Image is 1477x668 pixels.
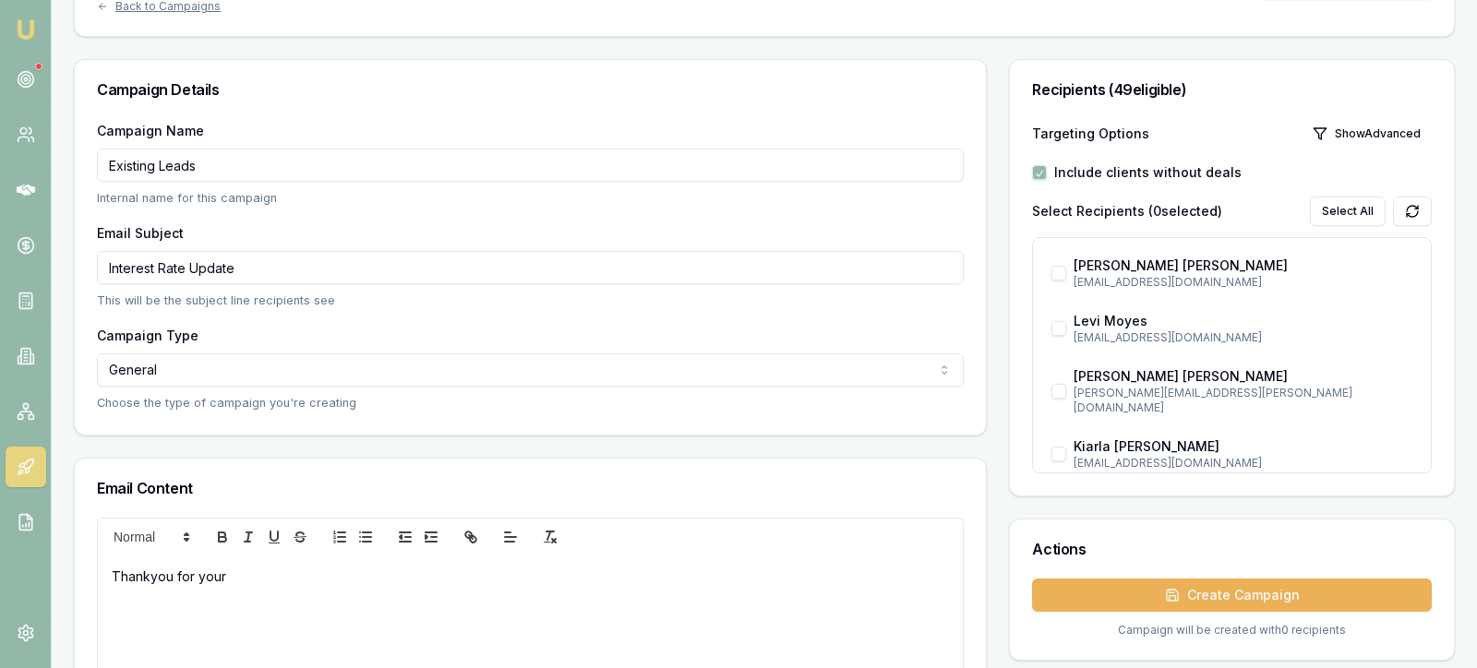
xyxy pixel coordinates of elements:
[261,526,287,548] button: underline
[392,526,418,548] button: indent: -1
[97,189,964,207] p: Internal name for this campaign
[97,328,198,343] label: Campaign Type
[1032,125,1149,143] label: Targeting Options
[1074,275,1412,290] p: [EMAIL_ADDRESS][DOMAIN_NAME]
[97,394,964,412] p: Choose the type of campaign you're creating
[458,526,484,548] button: link
[1302,119,1432,149] button: ShowAdvanced
[1032,623,1432,638] p: Campaign will be created with 0 recipients
[1032,542,1432,556] h3: Actions
[353,526,378,548] button: list: bullet
[1074,367,1412,386] p: [PERSON_NAME] [PERSON_NAME]
[97,481,964,495] h3: Email Content
[210,526,235,548] button: bold
[1310,197,1386,226] button: Select All
[1032,202,1222,221] label: Select Recipients ( 0 selected)
[537,526,563,548] button: clean
[15,18,37,41] img: emu-icon-u.png
[1074,386,1412,415] p: [PERSON_NAME][EMAIL_ADDRESS][PERSON_NAME][DOMAIN_NAME]
[97,123,204,138] label: Campaign Name
[1074,312,1412,330] p: Levi Moyes
[1074,437,1412,456] p: Kiarla [PERSON_NAME]
[97,149,964,182] input: Enter campaign name...
[1032,579,1432,612] button: Create Campaign
[97,292,964,309] p: This will be the subject line recipients see
[112,567,949,586] p: Thankyou for your
[1074,330,1412,345] p: [EMAIL_ADDRESS][DOMAIN_NAME]
[97,251,964,284] input: Enter email subject line...
[1074,256,1412,275] p: [PERSON_NAME] [PERSON_NAME]
[97,82,964,97] h3: Campaign Details
[235,526,261,548] button: italic
[97,225,184,241] label: Email Subject
[287,526,313,548] button: strike
[1054,163,1242,182] label: Include clients without deals
[1032,82,1432,97] h3: Recipients ( 49 eligible)
[327,526,353,548] button: list: ordered
[1074,456,1412,471] p: [EMAIL_ADDRESS][DOMAIN_NAME]
[418,526,444,548] button: indent: +1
